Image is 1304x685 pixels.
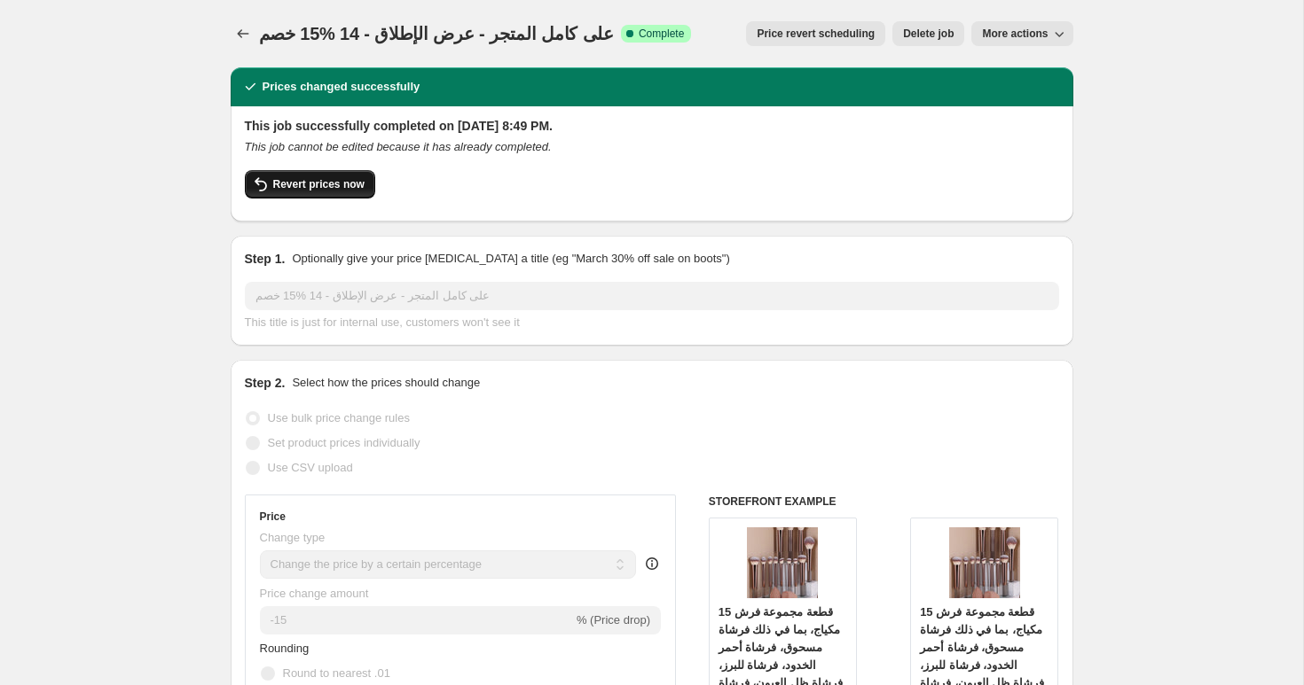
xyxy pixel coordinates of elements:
[260,587,369,600] span: Price change amount
[268,411,410,424] span: Use bulk price change rules
[268,461,353,474] span: Use CSV upload
[949,527,1020,598] img: 17269139720e175d4e2283de098e8295117590392c_thumbnail_900x_840042c4-fac9-4501-a1db-9d0f77397ca3_80...
[292,374,480,392] p: Select how the prices should change
[283,666,390,680] span: Round to nearest .01
[903,27,954,41] span: Delete job
[971,21,1072,46] button: More actions
[245,170,375,198] button: Revert prices now
[263,78,420,96] h2: Prices changed successfully
[643,555,661,572] div: help
[747,527,818,598] img: 17269139720e175d4e2283de098e8295117590392c_thumbnail_900x_840042c4-fac9-4501-a1db-9d0f77397ca3_80...
[245,140,552,153] i: This job cannot be edited because it has already completed.
[245,374,286,392] h2: Step 2.
[245,117,1059,135] h2: This job successfully completed on [DATE] 8:49 PM.
[639,27,684,41] span: Complete
[260,606,573,634] input: -15
[260,642,310,655] span: Rounding
[260,510,286,524] h3: Price
[259,24,614,43] span: خصم ‎15% على كامل المتجر - عرض الإطلاق - 14
[260,531,326,544] span: Change type
[245,282,1059,310] input: 30% off holiday sale
[982,27,1048,41] span: More actions
[268,436,420,449] span: Set product prices individually
[757,27,875,41] span: Price revert scheduling
[273,177,365,191] span: Revert prices now
[245,315,520,329] span: This title is just for internal use, customers won't see it
[231,21,255,46] button: Price change jobs
[245,250,286,268] h2: Step 1.
[746,21,885,46] button: Price revert scheduling
[292,250,729,268] p: Optionally give your price [MEDICAL_DATA] a title (eg "March 30% off sale on boots")
[709,494,1059,509] h6: STOREFRONT EXAMPLE
[577,613,650,627] span: % (Price drop)
[892,21,964,46] button: Delete job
